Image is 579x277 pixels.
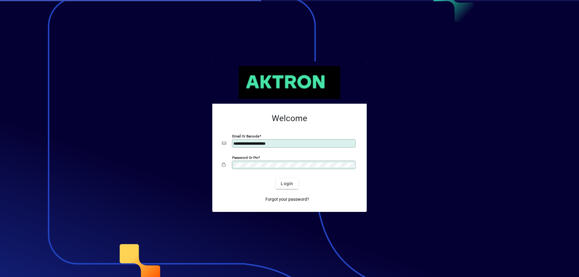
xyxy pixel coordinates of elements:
span: Forgot your password? [265,196,309,203]
mat-label: Email or Barcode [232,134,259,138]
span: Login [281,181,293,187]
mat-label: Password or Pin [232,156,258,160]
a: Forgot your password? [263,194,312,205]
h2: Welcome [222,113,357,124]
button: Login [276,178,298,189]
